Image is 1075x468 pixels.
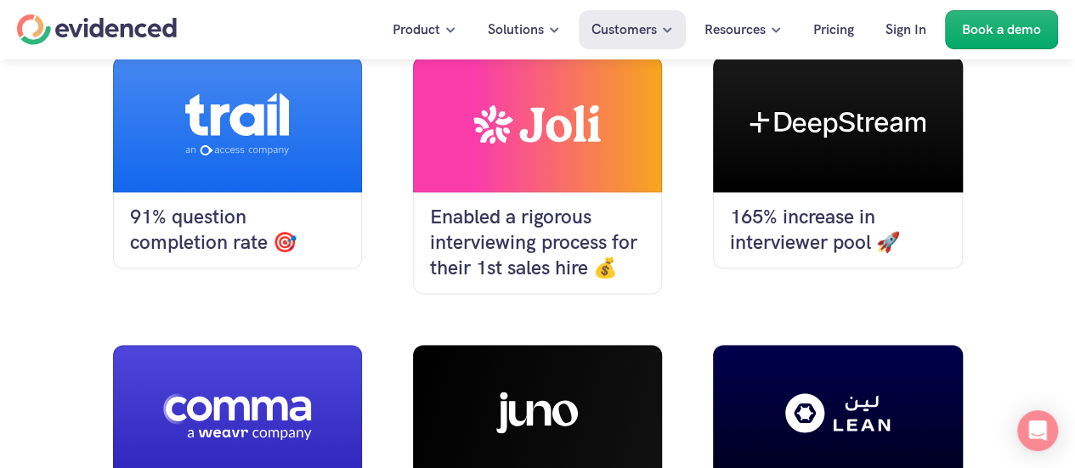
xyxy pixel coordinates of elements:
[704,19,766,41] p: Resources
[591,19,657,41] p: Customers
[488,19,544,41] p: Solutions
[885,19,926,41] p: Sign In
[130,205,345,256] h4: 91% question completion rate 🎯
[945,10,1058,49] a: Book a demo
[801,10,867,49] a: Pricing
[430,205,645,281] h4: Enabled a rigorous interviewing process for their 1st sales hire 💰
[1017,410,1058,451] div: Open Intercom Messenger
[873,10,939,49] a: Sign In
[730,205,945,256] h4: 165% increase in interviewer pool 🚀
[962,19,1041,41] p: Book a demo
[393,19,440,41] p: Product
[813,19,854,41] p: Pricing
[17,14,177,45] a: Home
